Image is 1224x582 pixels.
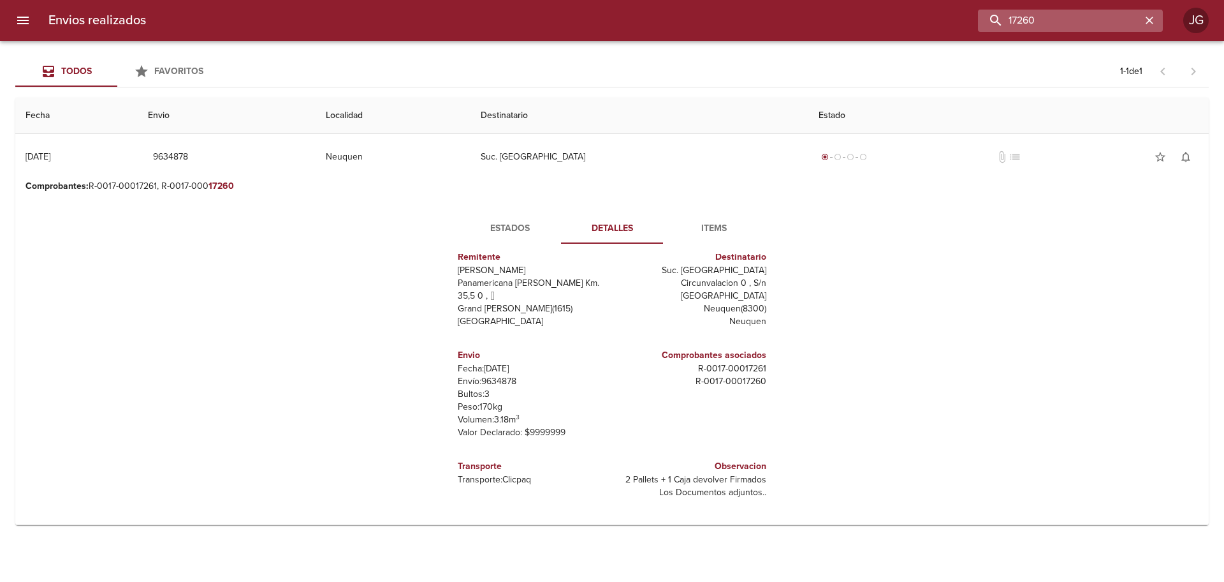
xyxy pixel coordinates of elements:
[470,98,808,134] th: Destinatario
[617,459,766,474] h6: Observacion
[1183,8,1209,33] div: Abrir información de usuario
[458,250,607,264] h6: Remitente
[458,474,607,486] p: Transporte: Clicpaq
[458,388,607,401] p: Bultos: 3
[458,401,607,414] p: Peso: 170 kg
[859,153,867,161] span: radio_button_unchecked
[617,315,766,328] p: Neuquen
[316,98,471,134] th: Localidad
[516,413,520,421] sup: 3
[458,277,607,302] p: Panamericana [PERSON_NAME] Km. 35,5 0 ,  
[48,10,146,31] h6: Envios realizados
[8,5,38,36] button: menu
[819,151,870,163] div: Generado
[1173,144,1198,170] button: Activar notificaciones
[671,221,757,237] span: Items
[617,277,766,302] p: Circunvalacion 0 , S/n [GEOGRAPHIC_DATA]
[569,221,655,237] span: Detalles
[458,264,607,277] p: [PERSON_NAME]
[458,414,607,426] p: Volumen: 3.18 m
[208,181,234,191] em: 17260
[458,315,607,328] p: [GEOGRAPHIC_DATA]
[154,66,203,77] span: Favoritos
[316,134,471,180] td: Neuquen
[834,153,841,161] span: radio_button_unchecked
[821,153,829,161] span: radio_button_checked
[25,181,89,191] b: Comprobantes :
[25,151,50,162] div: [DATE]
[808,98,1209,134] th: Estado
[617,264,766,277] p: Suc. [GEOGRAPHIC_DATA]
[15,98,1209,525] table: Tabla de envíos del cliente
[459,213,765,244] div: Tabs detalle de guia
[61,66,92,77] span: Todos
[138,98,316,134] th: Envio
[458,426,607,439] p: Valor Declarado: $ 9999999
[470,134,808,180] td: Suc. [GEOGRAPHIC_DATA]
[458,375,607,388] p: Envío: 9634878
[1009,151,1021,163] span: No tiene pedido asociado
[1154,151,1167,163] span: star_border
[617,362,766,375] p: R - 0017 - 00017261
[1183,8,1209,33] div: JG
[978,10,1141,32] input: buscar
[1120,65,1142,78] p: 1 - 1 de 1
[847,153,854,161] span: radio_button_unchecked
[458,348,607,362] h6: Envio
[15,98,138,134] th: Fecha
[458,362,607,375] p: Fecha: [DATE]
[996,151,1009,163] span: No tiene documentos adjuntos
[617,348,766,362] h6: Comprobantes asociados
[617,250,766,264] h6: Destinatario
[1147,64,1178,77] span: Pagina anterior
[148,145,193,169] button: 9634878
[1147,144,1173,170] button: Agregar a favoritos
[458,302,607,315] p: Grand [PERSON_NAME] ( 1615 )
[617,375,766,388] p: R - 0017 - 00017260
[467,221,553,237] span: Estados
[15,56,219,87] div: Tabs Envios
[153,149,188,165] span: 9634878
[1179,151,1192,163] span: notifications_none
[617,302,766,315] p: Neuquen ( 8300 )
[1178,56,1209,87] span: Pagina siguiente
[617,474,766,499] p: 2 Pallets + 1 Caja devolver Firmados Los Documentos adjuntos..
[25,180,1198,193] p: R-0017-00017261, R-0017-000
[458,459,607,474] h6: Transporte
